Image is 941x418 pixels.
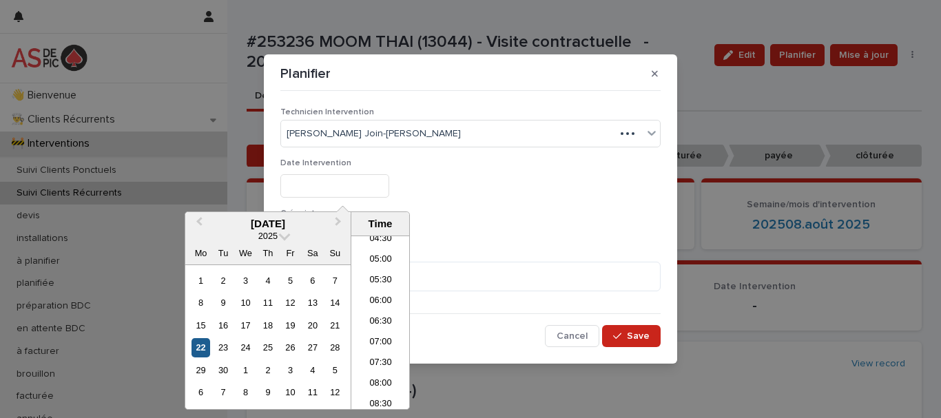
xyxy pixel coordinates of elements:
[192,383,210,401] div: Choose Monday, 6 October 2025
[281,361,300,379] div: Choose Friday, 3 October 2025
[326,293,344,312] div: Choose Sunday, 14 September 2025
[258,338,277,357] div: Choose Thursday, 25 September 2025
[192,271,210,290] div: Choose Monday, 1 September 2025
[214,338,232,357] div: Choose Tuesday, 23 September 2025
[192,361,210,379] div: Choose Monday, 29 September 2025
[326,244,344,262] div: Su
[326,271,344,290] div: Choose Sunday, 7 September 2025
[185,218,351,230] div: [DATE]
[351,291,410,312] li: 06:00
[281,244,300,262] div: Fr
[303,316,322,335] div: Choose Saturday, 20 September 2025
[236,361,255,379] div: Choose Wednesday, 1 October 2025
[236,338,255,357] div: Choose Wednesday, 24 September 2025
[192,316,210,335] div: Choose Monday, 15 September 2025
[557,331,588,341] span: Cancel
[214,361,232,379] div: Choose Tuesday, 30 September 2025
[351,271,410,291] li: 05:30
[214,316,232,335] div: Choose Tuesday, 16 September 2025
[281,271,300,290] div: Choose Friday, 5 September 2025
[214,293,232,312] div: Choose Tuesday, 9 September 2025
[258,271,277,290] div: Choose Thursday, 4 September 2025
[258,361,277,379] div: Choose Thursday, 2 October 2025
[287,127,461,141] span: [PERSON_NAME] Join-[PERSON_NAME]
[627,331,650,341] span: Save
[326,361,344,379] div: Choose Sunday, 5 October 2025
[236,293,255,312] div: Choose Wednesday, 10 September 2025
[303,338,322,357] div: Choose Saturday, 27 September 2025
[281,293,300,312] div: Choose Friday, 12 September 2025
[326,383,344,401] div: Choose Sunday, 12 October 2025
[545,325,599,347] button: Cancel
[258,293,277,312] div: Choose Thursday, 11 September 2025
[214,271,232,290] div: Choose Tuesday, 2 September 2025
[351,250,410,271] li: 05:00
[281,338,300,357] div: Choose Friday, 26 September 2025
[258,316,277,335] div: Choose Thursday, 18 September 2025
[326,338,344,357] div: Choose Sunday, 28 September 2025
[192,244,210,262] div: Mo
[236,383,255,401] div: Choose Wednesday, 8 October 2025
[303,383,322,401] div: Choose Saturday, 11 October 2025
[281,316,300,335] div: Choose Friday, 19 September 2025
[236,244,255,262] div: We
[351,229,410,250] li: 04:30
[281,383,300,401] div: Choose Friday, 10 October 2025
[351,353,410,374] li: 07:30
[329,213,351,236] button: Next Month
[214,244,232,262] div: Tu
[192,338,210,357] div: Choose Monday, 22 September 2025
[258,383,277,401] div: Choose Thursday, 9 October 2025
[303,361,322,379] div: Choose Saturday, 4 October 2025
[192,293,210,312] div: Choose Monday, 8 September 2025
[187,213,209,236] button: Previous Month
[351,374,410,395] li: 08:00
[236,316,255,335] div: Choose Wednesday, 17 September 2025
[351,312,410,333] li: 06:30
[355,218,406,230] div: Time
[258,231,278,241] span: 2025
[602,325,661,347] button: Save
[280,65,331,82] p: Planifier
[236,271,255,290] div: Choose Wednesday, 3 September 2025
[214,383,232,401] div: Choose Tuesday, 7 October 2025
[351,395,410,415] li: 08:30
[303,244,322,262] div: Sa
[280,108,374,116] span: Technicien Intervention
[326,316,344,335] div: Choose Sunday, 21 September 2025
[303,271,322,290] div: Choose Saturday, 6 September 2025
[258,244,277,262] div: Th
[351,333,410,353] li: 07:00
[280,159,351,167] span: Date Intervention
[189,269,346,404] div: month 2025-09
[303,293,322,312] div: Choose Saturday, 13 September 2025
